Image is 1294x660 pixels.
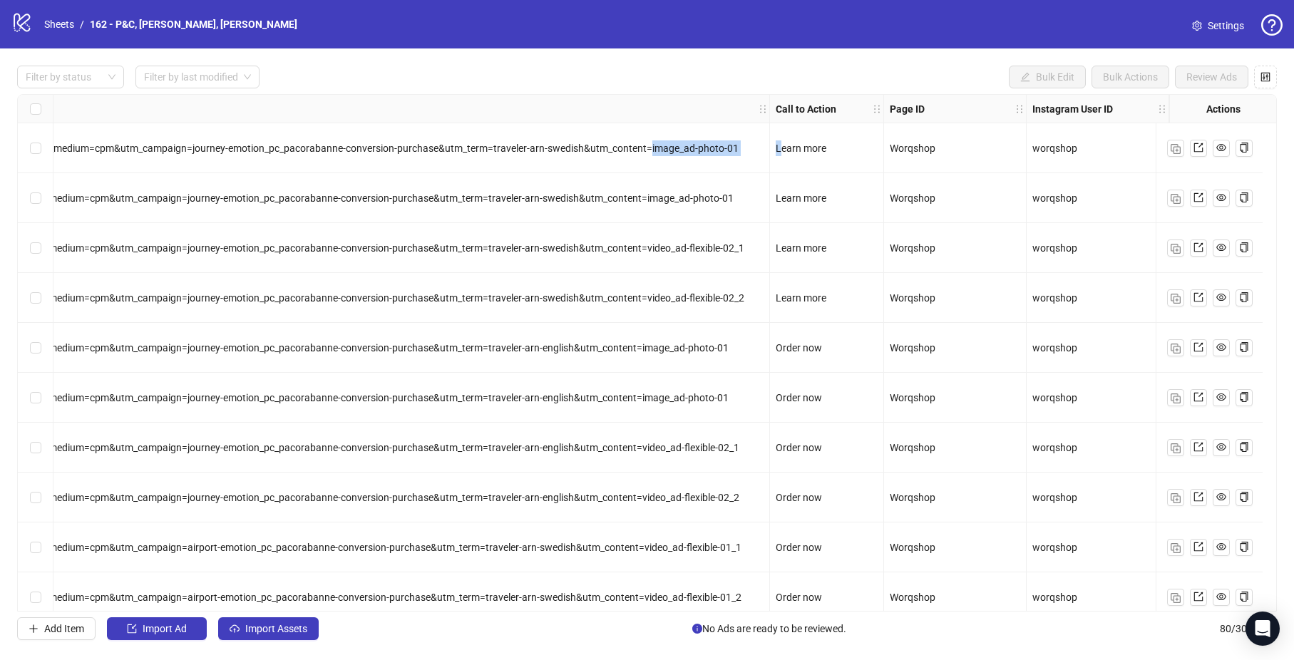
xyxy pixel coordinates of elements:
[1171,493,1181,503] img: Duplicate
[1032,240,1163,256] div: worqshop
[1171,194,1181,204] img: Duplicate
[776,242,826,254] span: Learn more
[18,423,53,473] div: Select row 7
[1216,392,1226,402] span: eye
[18,173,53,223] div: Select row 2
[1032,490,1163,505] div: worqshop
[1246,612,1280,646] div: Open Intercom Messenger
[1239,192,1249,202] span: copy
[1171,593,1181,603] img: Duplicate
[1260,72,1270,82] span: control
[1171,344,1181,354] img: Duplicate
[1193,392,1203,402] span: export
[1167,489,1184,506] button: Duplicate
[1239,292,1249,302] span: copy
[1193,492,1203,502] span: export
[1032,190,1163,206] div: worqshop
[880,95,883,123] div: Resize Call to Action column
[1167,339,1184,356] button: Duplicate
[1239,592,1249,602] span: copy
[29,624,38,634] span: plus
[1193,442,1203,452] span: export
[1192,21,1202,31] span: setting
[1157,104,1167,114] span: holder
[1216,442,1226,452] span: eye
[1022,95,1026,123] div: Resize Page ID column
[1193,342,1203,352] span: export
[1216,592,1226,602] span: eye
[1167,190,1184,207] button: Duplicate
[1216,143,1226,153] span: eye
[1167,439,1184,456] button: Duplicate
[1032,340,1163,356] div: worqshop
[1216,242,1226,252] span: eye
[890,140,1020,156] div: Worqshop
[1167,140,1184,157] button: Duplicate
[692,621,846,636] span: No Ads are ready to be reviewed.
[1193,292,1203,302] span: export
[1032,101,1113,117] strong: Instagram User ID
[776,143,826,154] span: Learn more
[890,190,1020,206] div: Worqshop
[692,624,702,634] span: info-circle
[1032,589,1163,605] div: worqshop
[890,589,1020,605] div: Worqshop
[41,16,77,32] a: Sheets
[890,490,1020,505] div: Worqshop
[776,442,822,453] span: Order now
[776,101,836,117] strong: Call to Action
[1239,492,1249,502] span: copy
[127,624,137,634] span: import
[758,104,768,114] span: holder
[1167,589,1184,606] button: Duplicate
[1239,242,1249,252] span: copy
[1220,621,1277,636] span: 80 / 300 items
[1254,66,1277,88] button: Configure table settings
[1193,542,1203,552] span: export
[872,104,882,114] span: holder
[17,617,96,640] button: Add Item
[1193,143,1203,153] span: export
[80,16,84,32] li: /
[1009,66,1086,88] button: Bulk Edit
[18,123,53,173] div: Select row 1
[218,617,319,640] button: Import Assets
[18,323,53,373] div: Select row 5
[1216,192,1226,202] span: eye
[776,192,826,204] span: Learn more
[890,390,1020,406] div: Worqshop
[1032,540,1163,555] div: worqshop
[768,104,778,114] span: holder
[18,572,53,622] div: Select row 10
[1167,104,1177,114] span: holder
[18,522,53,572] div: Select row 9
[1167,289,1184,306] button: Duplicate
[1171,244,1181,254] img: Duplicate
[1032,440,1163,455] div: worqshop
[1216,292,1226,302] span: eye
[1171,543,1181,553] img: Duplicate
[1167,389,1184,406] button: Duplicate
[245,623,307,634] span: Import Assets
[143,623,187,634] span: Import Ad
[1171,393,1181,403] img: Duplicate
[1171,294,1181,304] img: Duplicate
[1165,95,1169,123] div: Resize Instagram User ID column
[1239,143,1249,153] span: copy
[107,617,207,640] button: Import Ad
[776,492,822,503] span: Order now
[1239,542,1249,552] span: copy
[890,290,1020,306] div: Worqshop
[890,240,1020,256] div: Worqshop
[1032,140,1163,156] div: worqshop
[18,95,53,123] div: Select all rows
[1239,392,1249,402] span: copy
[1193,592,1203,602] span: export
[1193,192,1203,202] span: export
[1208,18,1244,33] span: Settings
[776,542,822,553] span: Order now
[1171,443,1181,453] img: Duplicate
[1032,290,1163,306] div: worqshop
[1216,542,1226,552] span: eye
[776,292,826,304] span: Learn more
